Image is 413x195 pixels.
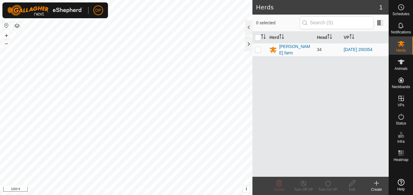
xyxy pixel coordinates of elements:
span: Neckbands [392,85,410,89]
span: 1 [379,3,383,12]
th: Head [314,32,341,43]
a: [DATE] 200354 [344,47,373,52]
div: [PERSON_NAME] farm [279,43,312,56]
span: Heatmap [394,158,408,162]
span: VPs [397,103,404,107]
span: Herds [396,49,406,52]
a: Contact Us [132,187,150,193]
p-sorticon: Activate to sort [327,35,332,40]
span: Notifications [391,30,411,34]
button: + [3,32,10,39]
a: Help [389,176,413,193]
div: Edit [340,187,364,192]
span: Delete [274,187,285,192]
span: 0 selected [256,20,300,26]
span: i [246,186,247,191]
div: Turn Off VP [291,187,316,192]
span: DP [95,7,101,14]
button: i [243,186,250,192]
p-sorticon: Activate to sort [261,35,266,40]
button: Map Layers [13,22,21,29]
span: Help [397,187,405,191]
p-sorticon: Activate to sort [349,35,354,40]
span: Infra [397,140,404,143]
span: 34 [317,47,322,52]
h2: Herds [256,4,379,11]
input: Search (S) [300,16,373,29]
span: Schedules [392,12,409,16]
th: VP [341,32,389,43]
div: Turn On VP [316,187,340,192]
span: Animals [394,67,408,70]
a: Privacy Policy [102,187,125,193]
p-sorticon: Activate to sort [279,35,284,40]
button: Reset Map [3,22,10,29]
span: Status [396,121,406,125]
button: – [3,40,10,47]
th: Herd [267,32,314,43]
img: Gallagher Logo [7,5,83,16]
div: Create [364,187,389,192]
